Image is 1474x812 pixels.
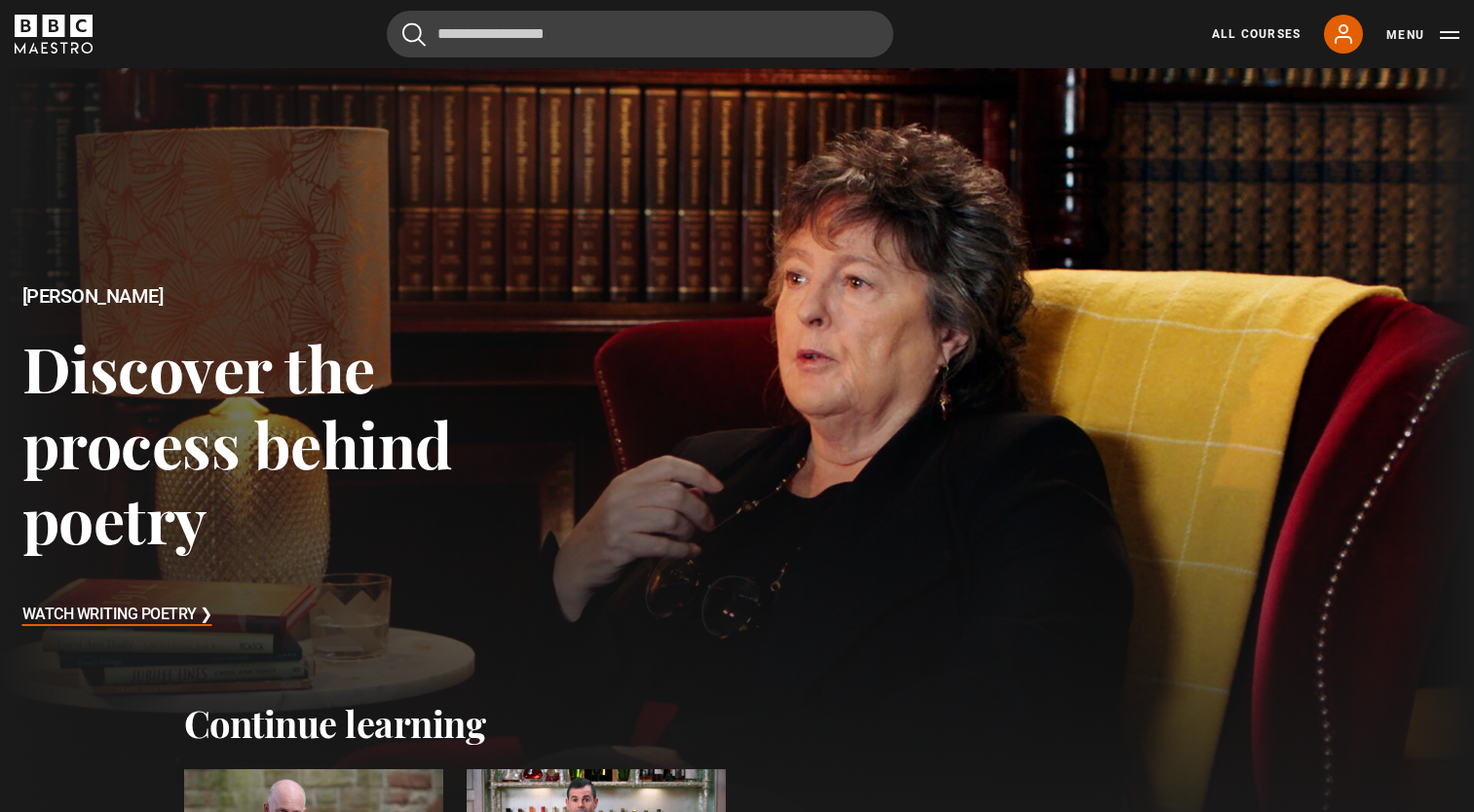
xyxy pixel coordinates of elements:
[387,11,893,57] input: Search
[1386,25,1459,45] button: Toggle navigation
[22,285,590,308] h2: [PERSON_NAME]
[402,22,426,47] button: Submit the search query
[22,601,212,630] h3: Watch Writing Poetry ❯
[22,330,590,556] h3: Discover the process behind poetry
[15,15,93,54] svg: BBC Maestro
[1212,25,1301,43] a: All Courses
[184,701,1291,746] h2: Continue learning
